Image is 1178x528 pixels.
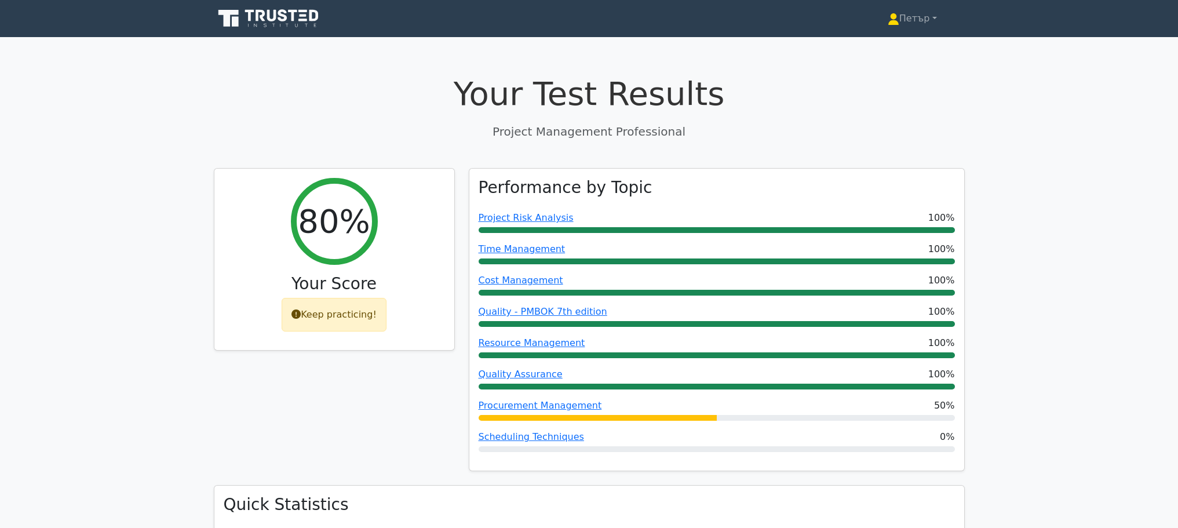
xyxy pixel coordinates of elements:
[479,369,563,380] a: Quality Assurance
[214,74,965,113] h1: Your Test Results
[928,305,955,319] span: 100%
[479,178,652,198] h3: Performance by Topic
[479,275,563,286] a: Cost Management
[479,431,584,442] a: Scheduling Techniques
[214,123,965,140] p: Project Management Professional
[928,211,955,225] span: 100%
[928,242,955,256] span: 100%
[928,336,955,350] span: 100%
[479,243,566,254] a: Time Management
[934,399,955,413] span: 50%
[479,400,602,411] a: Procurement Management
[860,7,965,30] a: Петър
[224,274,445,294] h3: Your Score
[479,212,574,223] a: Project Risk Analysis
[928,367,955,381] span: 100%
[479,337,585,348] a: Resource Management
[928,274,955,287] span: 100%
[282,298,386,332] div: Keep practicing!
[940,430,954,444] span: 0%
[224,495,955,515] h3: Quick Statistics
[298,202,370,241] h2: 80%
[479,306,607,317] a: Quality - PMBOK 7th edition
